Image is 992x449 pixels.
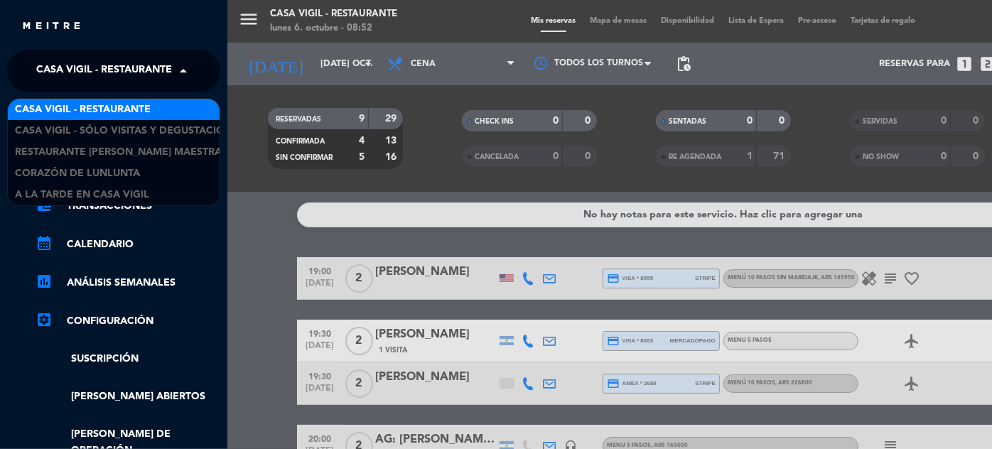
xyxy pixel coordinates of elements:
[36,274,220,291] a: assessmentANÁLISIS SEMANALES
[36,389,220,405] a: [PERSON_NAME] abiertos
[21,21,82,32] img: MEITRE
[36,311,53,328] i: settings_applications
[15,187,149,203] span: A la tarde en Casa Vigil
[36,351,220,367] a: Suscripción
[36,198,220,215] a: account_balance_walletTransacciones
[15,123,244,139] span: Casa Vigil - SÓLO Visitas y Degustaciones
[36,234,53,251] i: calendar_month
[36,273,53,290] i: assessment
[15,144,222,161] span: Restaurante [PERSON_NAME] Maestra
[15,102,151,118] span: Casa Vigil - Restaurante
[36,56,172,86] span: Casa Vigil - Restaurante
[36,236,220,253] a: calendar_monthCalendario
[36,313,220,330] a: Configuración
[15,166,140,182] span: Corazón de Lunlunta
